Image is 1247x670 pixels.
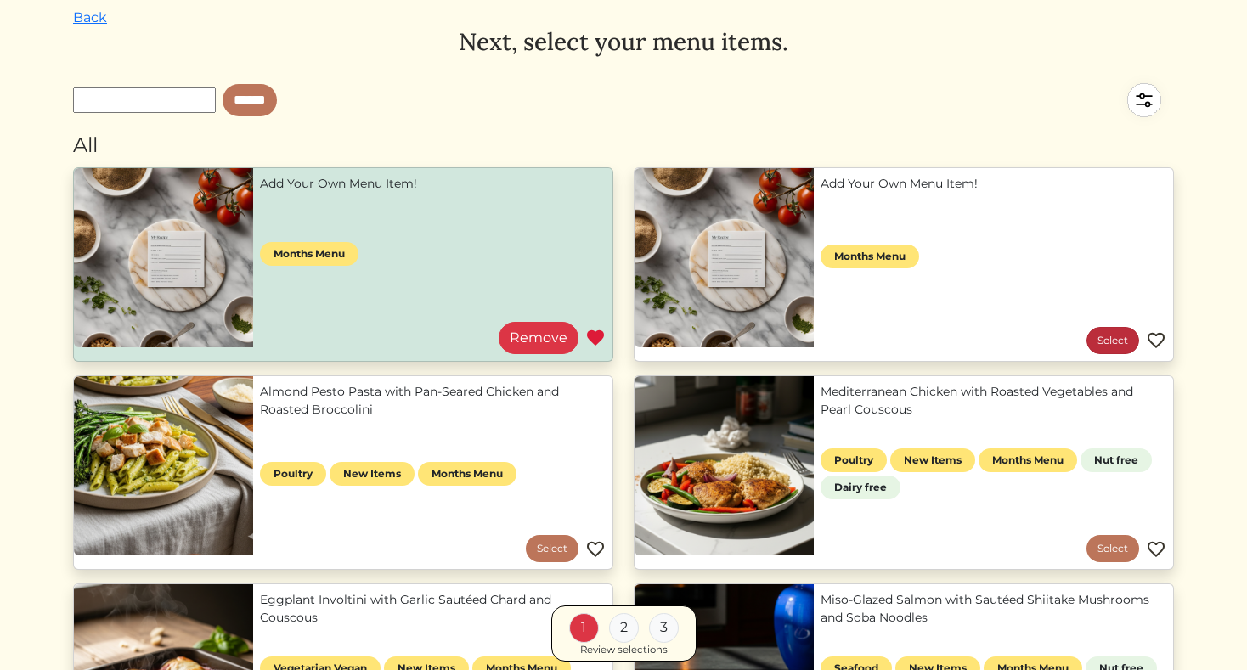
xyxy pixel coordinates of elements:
[585,328,606,348] img: Favorite menu item
[1086,535,1139,562] a: Select
[821,383,1166,419] a: Mediterranean Chicken with Roasted Vegetables and Pearl Couscous
[821,175,1166,193] a: Add Your Own Menu Item!
[260,175,606,193] a: Add Your Own Menu Item!
[649,612,679,642] div: 3
[260,383,606,419] a: Almond Pesto Pasta with Pan-Seared Chicken and Roasted Broccolini
[1086,327,1139,354] a: Select
[585,539,606,560] img: Favorite menu item
[73,28,1174,57] h3: Next, select your menu items.
[821,591,1166,627] a: Miso-Glazed Salmon with Sautéed Shiitake Mushrooms and Soba Noodles
[1146,330,1166,351] img: Favorite menu item
[580,642,668,657] div: Review selections
[499,322,578,354] a: Remove
[551,605,697,662] a: 1 2 3 Review selections
[1146,539,1166,560] img: Favorite menu item
[569,612,599,642] div: 1
[609,612,639,642] div: 2
[73,130,1174,160] div: All
[1114,70,1174,130] img: filter-5a7d962c2457a2d01fc3f3b070ac7679cf81506dd4bc827d76cf1eb68fb85cd7.svg
[526,535,578,562] a: Select
[73,9,107,25] a: Back
[260,591,606,627] a: Eggplant Involtini with Garlic Sautéed Chard and Couscous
